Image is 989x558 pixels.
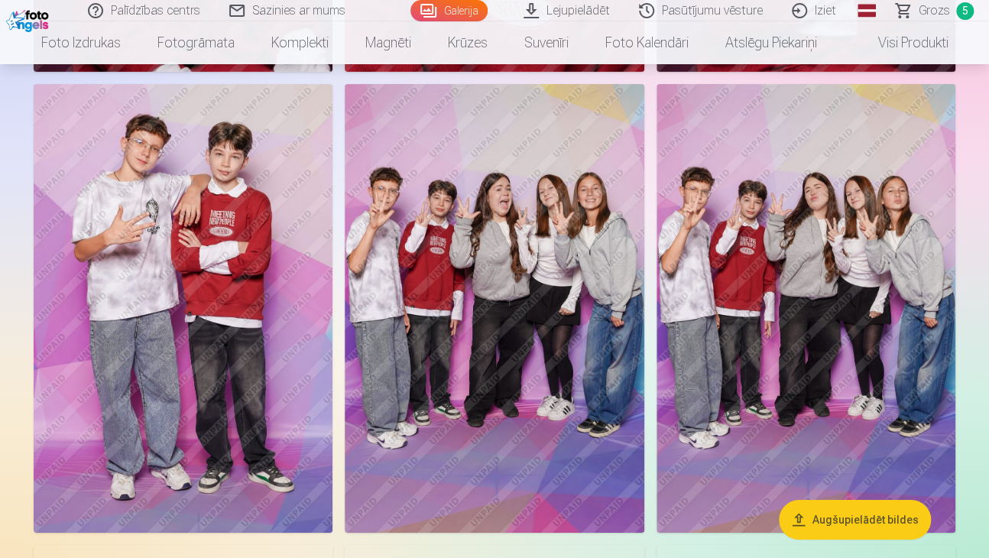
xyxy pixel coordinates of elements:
[23,21,139,64] a: Foto izdrukas
[253,21,347,64] a: Komplekti
[707,21,835,64] a: Atslēgu piekariņi
[779,500,931,540] button: Augšupielādēt bildes
[6,6,53,32] img: /fa1
[139,21,253,64] a: Fotogrāmata
[835,21,967,64] a: Visi produkti
[430,21,506,64] a: Krūzes
[587,21,707,64] a: Foto kalendāri
[956,2,974,20] span: 5
[506,21,587,64] a: Suvenīri
[919,2,950,20] span: Grozs
[347,21,430,64] a: Magnēti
